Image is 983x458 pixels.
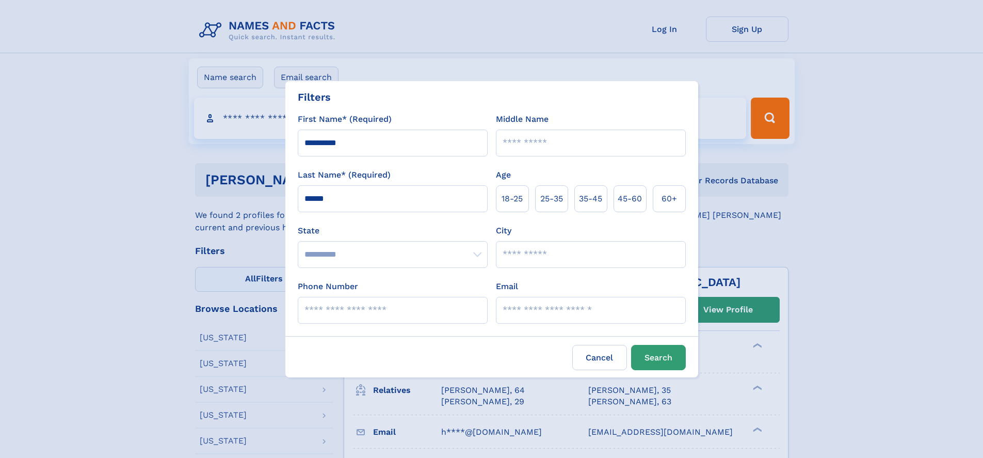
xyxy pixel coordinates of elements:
span: 45‑60 [618,193,642,205]
label: Email [496,280,518,293]
label: Last Name* (Required) [298,169,391,181]
span: 60+ [662,193,677,205]
div: Filters [298,89,331,105]
span: 35‑45 [579,193,602,205]
label: Phone Number [298,280,358,293]
label: Cancel [572,345,627,370]
span: 25‑35 [540,193,563,205]
label: State [298,225,488,237]
label: Middle Name [496,113,549,125]
label: Age [496,169,511,181]
span: 18‑25 [502,193,523,205]
label: City [496,225,511,237]
label: First Name* (Required) [298,113,392,125]
button: Search [631,345,686,370]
